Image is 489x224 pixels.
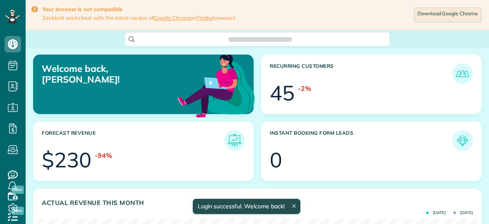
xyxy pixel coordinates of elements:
[192,199,300,214] div: Login successful. Welcome back!
[226,132,243,149] img: icon_forecast_revenue-8c13a41c7ed35a8dcfafea3cbb826a0462acb37728057bba2d056411b612bbbe.png
[426,211,446,215] span: [DATE]
[414,7,482,22] a: Download Google Chrome
[270,83,295,103] div: 45
[42,130,224,151] h3: Forecast Revenue
[270,150,282,170] div: 0
[454,132,471,149] img: icon_form_leads-04211a6a04a5b2264e4ee56bc0799ec3eb69b7e499cbb523a139df1d13a81ae0.png
[237,35,283,43] span: Search ZenMaid…
[42,199,473,207] h3: Actual Revenue this month
[95,151,112,160] div: -94%
[42,14,235,21] span: ZenMaid works best with the latest version of or browsers
[270,63,452,84] h3: Recurring Customers
[42,150,91,170] div: $230
[454,65,471,82] img: icon_recurring_customers-cf858462ba22bcd05b5a5880d41d6543d210077de5bb9ebc9590e49fd87d84ed.png
[42,6,235,13] strong: Your browser is not compatible
[453,211,473,215] span: [DATE]
[42,63,184,85] p: Welcome back, [PERSON_NAME]!
[298,84,311,93] div: -2%
[270,130,452,151] h3: Instant Booking Form Leads
[153,14,192,21] a: Google Chrome
[176,45,256,125] img: dashboard_welcome-42a62b7d889689a78055ac9021e634bf52bae3f8056760290aed330b23ab8690.png
[197,14,213,21] a: Firefox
